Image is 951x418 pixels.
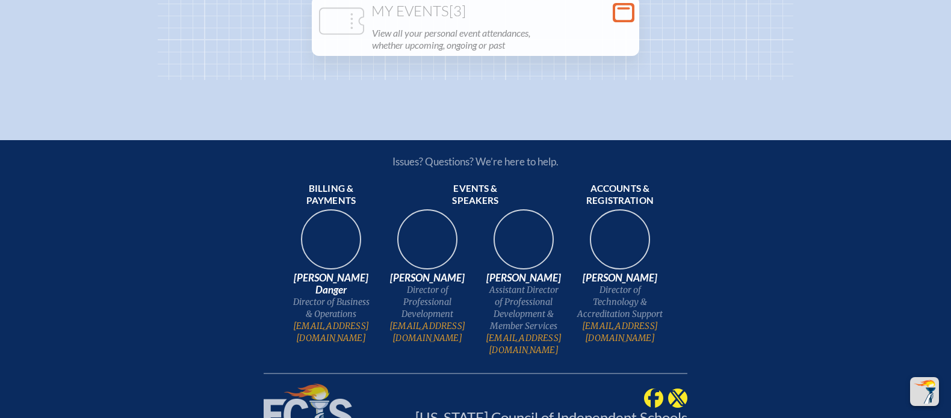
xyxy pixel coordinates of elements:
span: Accounts & registration [577,183,663,207]
span: Director of Business & Operations [288,296,374,320]
a: FCIS @ Facebook (FloridaCouncilofIndependentSchools) [644,392,663,402]
span: [PERSON_NAME] [577,272,663,284]
a: [EMAIL_ADDRESS][DOMAIN_NAME] [288,320,374,344]
span: Events & speakers [432,183,519,207]
a: [EMAIL_ADDRESS][DOMAIN_NAME] [480,332,567,356]
span: Director of Professional Development [384,284,471,320]
a: [EMAIL_ADDRESS][DOMAIN_NAME] [577,320,663,344]
img: 9c64f3fb-7776-47f4-83d7-46a341952595 [293,206,370,283]
img: 545ba9c4-c691-43d5-86fb-b0a622cbeb82 [485,206,562,283]
img: 94e3d245-ca72-49ea-9844-ae84f6d33c0f [389,206,466,283]
span: Director of Technology & Accreditation Support [577,284,663,320]
span: [PERSON_NAME] Danger [288,272,374,296]
img: b1ee34a6-5a78-4519-85b2-7190c4823173 [581,206,658,283]
img: To the top [912,380,937,404]
span: Assistant Director of Professional Development & Member Services [480,284,567,332]
span: [PERSON_NAME] [384,272,471,284]
span: Billing & payments [288,183,374,207]
button: Scroll Top [910,377,939,406]
a: [EMAIL_ADDRESS][DOMAIN_NAME] [384,320,471,344]
span: [3] [449,2,466,20]
a: FCIS @ Twitter (@FCISNews) [668,392,687,402]
p: Issues? Questions? We’re here to help. [264,155,687,168]
h1: My Events [317,3,634,20]
span: [PERSON_NAME] [480,272,567,284]
p: View all your personal event attendances, whether upcoming, ongoing or past [372,25,632,54]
